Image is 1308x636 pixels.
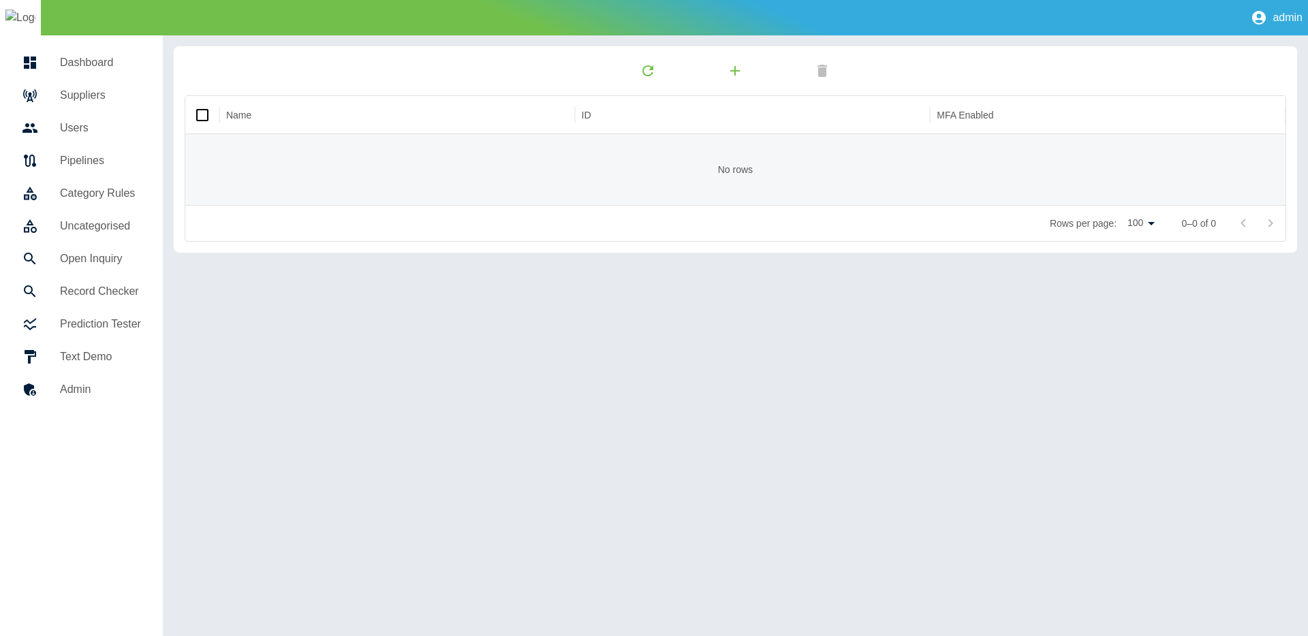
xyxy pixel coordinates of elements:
[11,144,152,177] a: Pipelines
[582,110,591,121] div: ID
[11,340,152,373] a: Text Demo
[11,275,152,308] a: Record Checker
[60,54,141,71] h5: Dashboard
[60,185,141,202] h5: Category Rules
[60,349,141,365] h5: Text Demo
[937,110,993,121] div: MFA Enabled
[1245,4,1308,31] button: admin
[60,120,141,136] h5: Users
[11,373,152,406] a: Admin
[60,381,141,398] h5: Admin
[1122,213,1159,233] div: 100
[11,112,152,144] a: Users
[11,46,152,79] a: Dashboard
[11,242,152,275] a: Open Inquiry
[60,87,141,104] h5: Suppliers
[1050,217,1117,230] p: Rows per page:
[60,283,141,300] h5: Record Checker
[60,218,141,234] h5: Uncategorised
[185,134,1286,205] div: No rows
[1273,12,1303,24] p: admin
[226,110,251,121] div: Name
[60,251,141,267] h5: Open Inquiry
[1181,217,1216,230] p: 0–0 of 0
[60,153,141,169] h5: Pipelines
[11,308,152,340] a: Prediction Tester
[11,177,152,210] a: Category Rules
[11,79,152,112] a: Suppliers
[11,210,152,242] a: Uncategorised
[5,10,35,26] img: Logo
[60,316,141,332] h5: Prediction Tester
